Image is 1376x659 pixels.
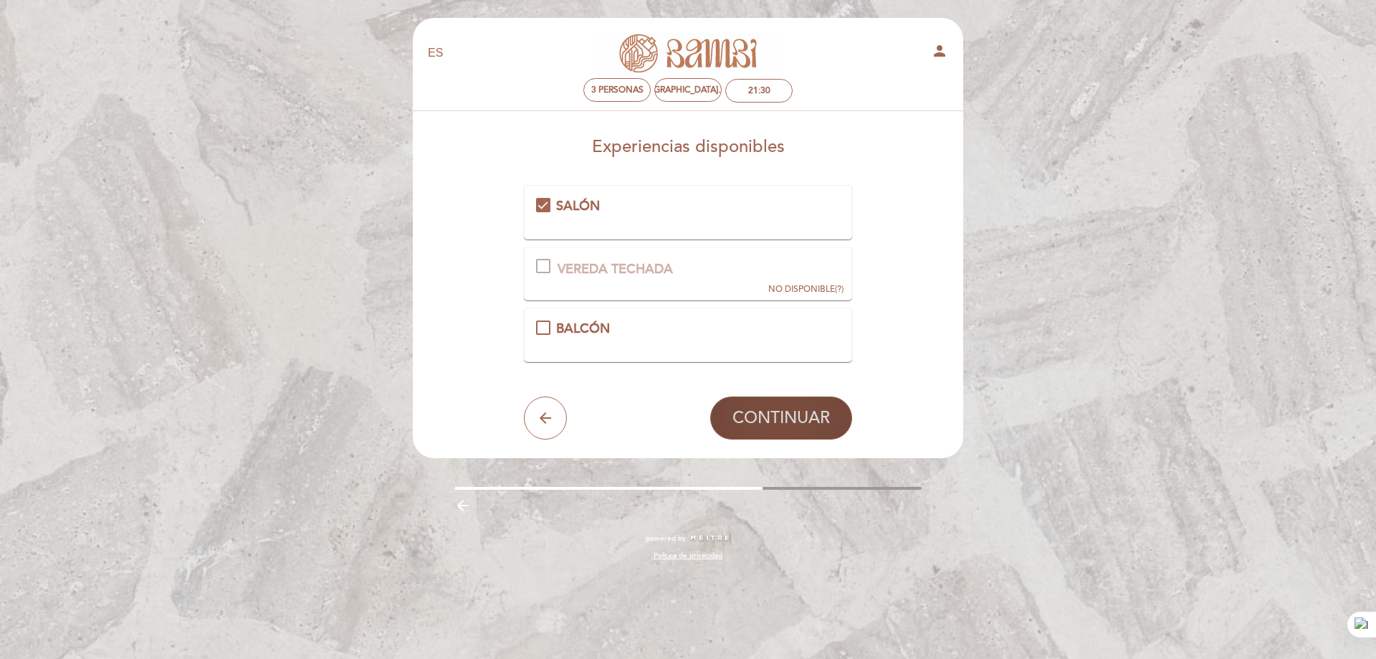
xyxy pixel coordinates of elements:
span: CONTINUAR [732,408,830,428]
span: powered by [646,534,686,544]
span: BALCÓN [556,321,610,336]
a: Política de privacidad [654,551,722,561]
i: arrow_back [537,409,554,427]
md-checkbox: SALÓN [536,197,841,216]
div: [DEMOGRAPHIC_DATA]. 2, oct. [625,85,751,95]
img: MEITRE [689,535,730,542]
i: person [931,42,948,60]
span: SALÓN [556,198,600,214]
span: 3 personas [591,85,644,95]
a: powered by [646,534,730,544]
a: [PERSON_NAME] [598,34,778,73]
md-checkbox: BALCÓN [536,320,841,338]
i: arrow_backward [454,497,472,514]
span: NO DISPONIBLE [768,284,835,295]
button: arrow_back [524,397,567,440]
button: person [931,42,948,65]
div: 21:30 [748,85,770,96]
div: (?) [768,283,844,295]
div: VEREDA TECHADA [558,260,673,279]
span: Experiencias disponibles [592,136,785,157]
button: NO DISPONIBLE(?) [764,247,848,296]
button: CONTINUAR [710,397,852,440]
